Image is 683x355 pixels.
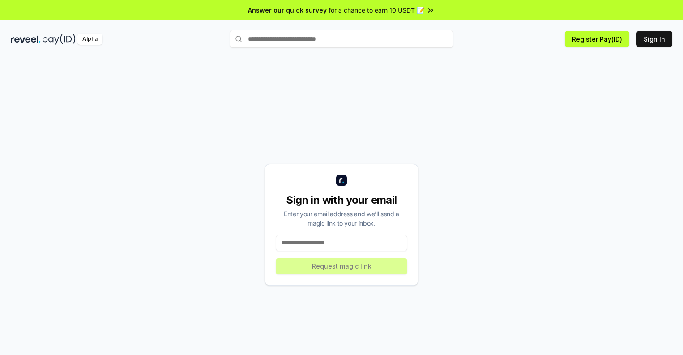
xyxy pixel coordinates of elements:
div: Sign in with your email [276,193,407,207]
button: Register Pay(ID) [565,31,629,47]
button: Sign In [636,31,672,47]
img: pay_id [43,34,76,45]
img: logo_small [336,175,347,186]
div: Enter your email address and we’ll send a magic link to your inbox. [276,209,407,228]
span: for a chance to earn 10 USDT 📝 [329,5,424,15]
span: Answer our quick survey [248,5,327,15]
img: reveel_dark [11,34,41,45]
div: Alpha [77,34,102,45]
